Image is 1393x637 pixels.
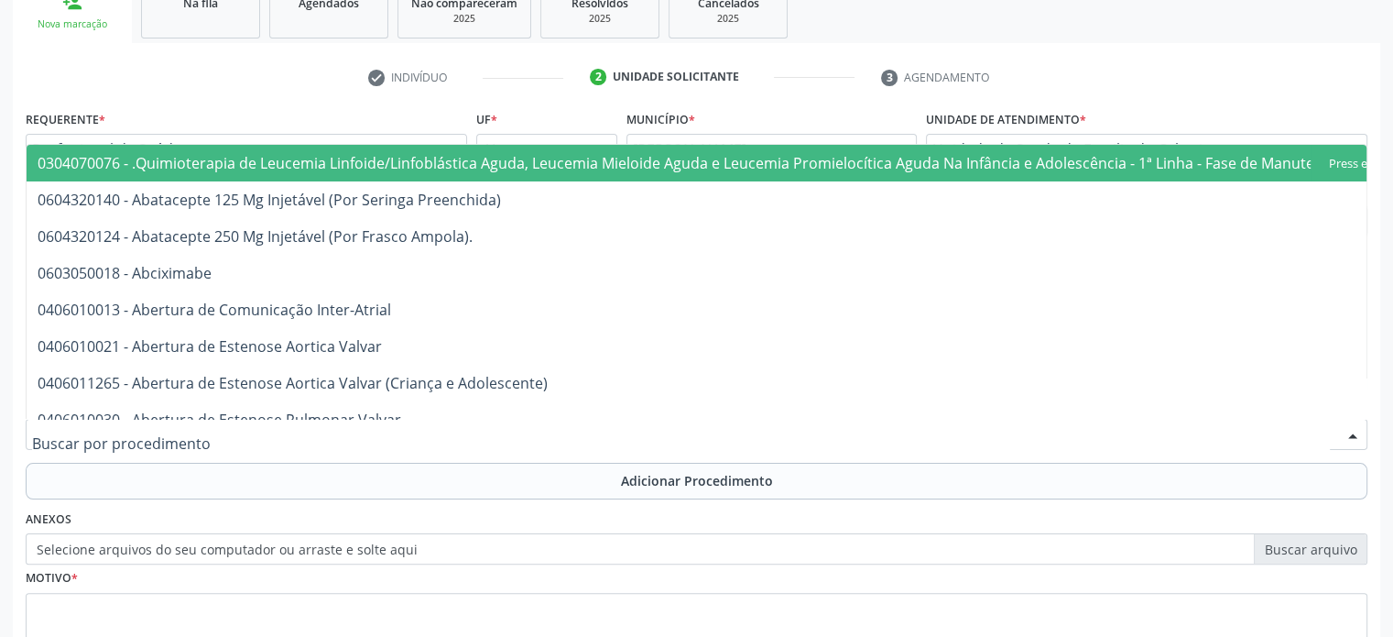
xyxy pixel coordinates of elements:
[926,105,1086,134] label: Unidade de atendimento
[621,471,773,490] span: Adicionar Procedimento
[38,373,548,393] span: 0406011265 - Abertura de Estenose Aortica Valvar (Criança e Adolescente)
[26,565,78,593] label: Motivo
[32,425,1330,462] input: Buscar por procedimento
[38,153,1348,173] span: 0304070076 - .Quimioterapia de Leucemia Linfoide/Linfoblástica Aguda, Leucemia Mieloide Aguda e L...
[26,506,71,534] label: Anexos
[38,336,382,357] span: 0406010021 - Abertura de Estenose Aortica Valvar
[26,105,105,134] label: Requerente
[26,17,119,31] div: Nova marcação
[38,263,212,283] span: 0603050018 - Abciximabe
[38,410,401,430] span: 0406010030 - Abertura de Estenose Pulmonar Valvar
[38,226,473,247] span: 0604320124 - Abatacepte 250 Mg Injetável (Por Frasco Ampola).
[32,140,430,159] span: Profissional de Saúde
[633,140,880,159] span: [PERSON_NAME]
[626,105,695,134] label: Município
[682,12,774,26] div: 2025
[590,69,606,85] div: 2
[613,69,739,85] div: Unidade solicitante
[932,140,1330,159] span: Unidade de Saude da Familia do Cabreiras
[476,105,497,134] label: UF
[411,12,517,26] div: 2025
[38,300,391,320] span: 0406010013 - Abertura de Comunicação Inter-Atrial
[38,190,501,210] span: 0604320140 - Abatacepte 125 Mg Injetável (Por Seringa Preenchida)
[26,463,1367,500] button: Adicionar Procedimento
[554,12,646,26] div: 2025
[483,140,580,159] span: AL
